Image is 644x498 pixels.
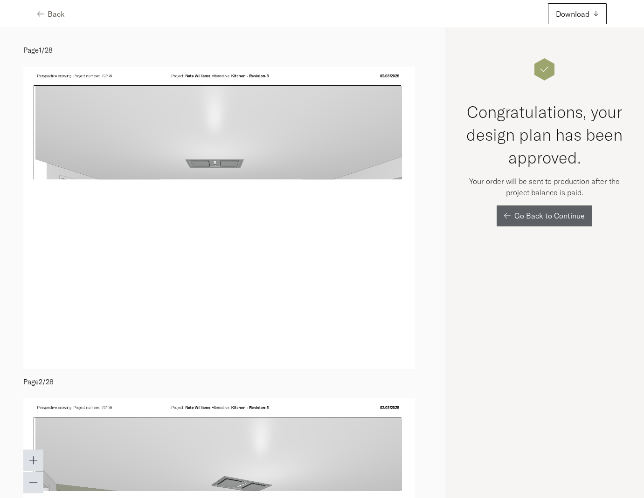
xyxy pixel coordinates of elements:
span: Go Back to Continue [514,212,585,219]
img: user-files%2Fuser%7Cckv1i2w1r5197521g9n2q2i3yjb%2Fprojects%2Fclwzlz8yp002q9y0s2vy3u72y%2FNate%20W... [23,67,415,369]
p: Your order will be sent to production after the project balance is paid. [459,176,630,198]
span: Download [556,10,589,18]
p: Page 2 / 28 [23,369,422,391]
span: Back [48,10,65,18]
button: Back [37,3,65,24]
h2: Congratulations, your design plan has been approved. [459,101,630,169]
button: Go Back to Continue [497,205,592,226]
button: Download [548,3,607,24]
p: Page 1 / 28 [23,37,422,60]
